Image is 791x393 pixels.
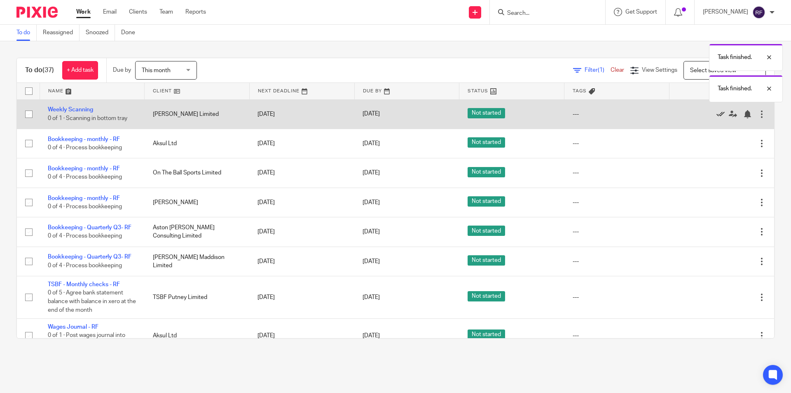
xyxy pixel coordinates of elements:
a: Snoozed [86,25,115,41]
td: On The Ball Sports Limited [145,158,250,188]
td: [DATE] [249,129,354,158]
td: [DATE] [249,188,354,217]
td: Aksul Ltd [145,319,250,353]
a: TSBF - Monthly checks - RF [48,282,120,287]
a: Weekly Scanning [48,107,93,113]
img: svg%3E [752,6,765,19]
h1: To do [25,66,54,75]
td: [PERSON_NAME] Limited [145,99,250,129]
a: Team [159,8,173,16]
div: --- [573,293,661,301]
span: [DATE] [363,200,380,205]
td: [DATE] [249,319,354,353]
a: Bookkeeping - Quarterly Q3- RF [48,254,131,260]
span: Not started [468,255,505,266]
div: --- [573,257,661,266]
span: [DATE] [363,141,380,146]
a: Reassigned [43,25,80,41]
span: Not started [468,108,505,118]
span: 0 of 4 · Process bookkeeping [48,174,122,180]
span: [DATE] [363,333,380,339]
span: 0 of 4 · Process bookkeeping [48,263,122,268]
td: [PERSON_NAME] Maddison Limited [145,247,250,276]
span: [DATE] [363,294,380,300]
span: Not started [468,291,505,301]
div: --- [573,332,661,340]
td: Aston [PERSON_NAME] Consulting Limited [145,217,250,247]
img: Pixie [16,7,58,18]
span: 0 of 5 · Agree bank statement balance with balance in xero at the end of the month [48,290,136,313]
span: [DATE] [363,229,380,235]
td: [DATE] [249,276,354,319]
span: Not started [468,329,505,340]
span: (37) [42,67,54,73]
span: 0 of 4 · Process bookkeeping [48,204,122,209]
a: Email [103,8,117,16]
a: Clients [129,8,147,16]
span: [DATE] [363,111,380,117]
div: --- [573,169,661,177]
span: 0 of 1 · Post wages journal into xero [48,333,125,347]
span: Not started [468,196,505,207]
p: Due by [113,66,131,74]
td: [DATE] [249,158,354,188]
a: Bookkeeping - monthly - RF [48,166,120,172]
a: Work [76,8,91,16]
div: --- [573,139,661,148]
span: [DATE] [363,259,380,264]
span: 0 of 1 · Scanning in bottom tray [48,115,127,121]
div: --- [573,110,661,118]
p: Task finished. [718,85,752,93]
span: This month [142,68,171,73]
a: Bookkeeping - Quarterly Q3- RF [48,225,131,231]
td: [DATE] [249,217,354,247]
a: + Add task [62,61,98,80]
span: Not started [468,137,505,148]
a: Mark as done [716,110,729,118]
a: Wages Journal - RF [48,324,98,330]
a: Reports [185,8,206,16]
span: 0 of 4 · Process bookkeeping [48,233,122,239]
span: Not started [468,167,505,177]
a: Bookkeeping - monthly - RF [48,136,120,142]
span: [DATE] [363,170,380,176]
td: Aksul Ltd [145,129,250,158]
a: Done [121,25,141,41]
span: Not started [468,226,505,236]
td: [PERSON_NAME] [145,188,250,217]
div: --- [573,198,661,207]
td: [DATE] [249,247,354,276]
p: Task finished. [718,53,752,61]
div: --- [573,228,661,236]
td: TSBF Putney Limited [145,276,250,319]
a: Bookkeeping - monthly - RF [48,195,120,201]
span: 0 of 4 · Process bookkeeping [48,145,122,151]
a: To do [16,25,37,41]
td: [DATE] [249,99,354,129]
